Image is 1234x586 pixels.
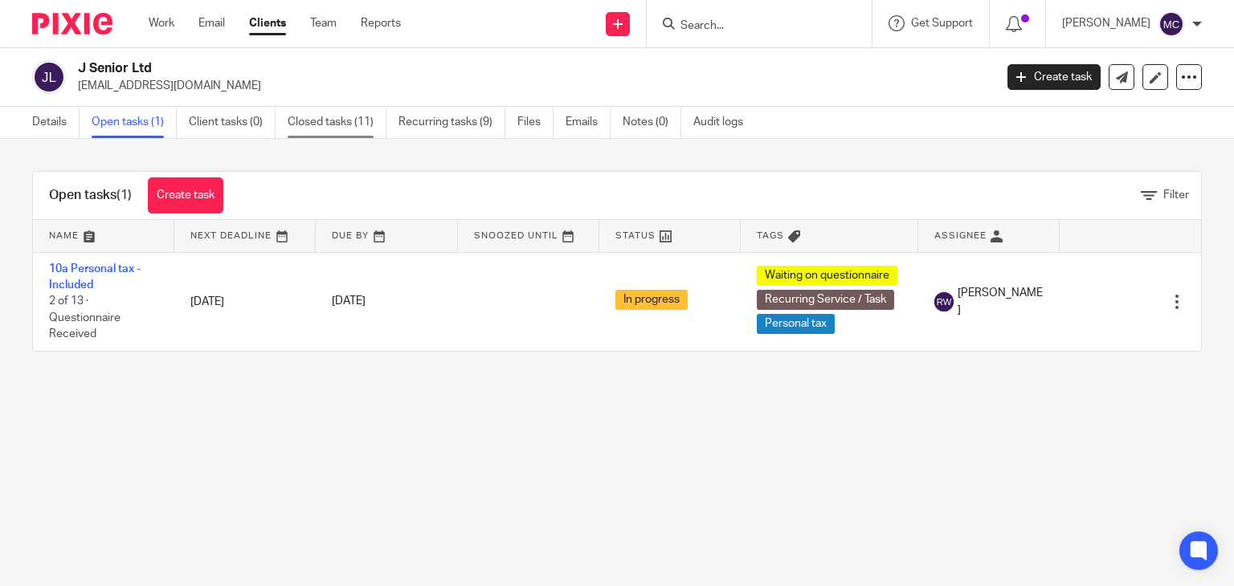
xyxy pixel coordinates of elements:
a: Emails [566,107,611,138]
a: Closed tasks (11) [288,107,386,138]
a: Email [198,15,225,31]
span: 2 of 13 · Questionnaire Received [49,295,121,340]
img: svg%3E [32,60,66,94]
span: Personal tax [757,314,835,334]
img: svg%3E [1158,11,1184,37]
img: Pixie [32,13,112,35]
a: Recurring tasks (9) [398,107,505,138]
a: Audit logs [693,107,755,138]
a: Clients [249,15,286,31]
span: [DATE] [332,296,366,307]
a: Team [310,15,337,31]
a: Details [32,107,80,138]
span: Get Support [911,18,973,29]
a: Open tasks (1) [92,107,177,138]
span: Snoozed Until [474,231,558,240]
h2: J Senior Ltd [78,60,803,77]
a: Create task [148,177,223,214]
span: [PERSON_NAME] [958,285,1044,318]
p: [EMAIL_ADDRESS][DOMAIN_NAME] [78,78,983,94]
span: (1) [116,189,132,201]
span: In progress [615,290,688,310]
a: Files [517,107,554,138]
p: [PERSON_NAME] [1062,15,1150,31]
span: Filter [1163,189,1189,201]
span: Status [615,231,656,240]
span: Recurring Service / Task [757,290,894,310]
a: Notes (0) [623,107,681,138]
td: [DATE] [174,252,316,351]
a: Create task [1007,64,1101,90]
span: Tags [757,231,784,240]
h1: Open tasks [49,187,132,204]
img: svg%3E [934,292,954,311]
span: Waiting on questionnaire [757,266,897,286]
a: Client tasks (0) [189,107,276,138]
input: Search [679,19,823,34]
a: 10a Personal tax - Included [49,263,141,291]
a: Work [149,15,174,31]
a: Reports [361,15,401,31]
